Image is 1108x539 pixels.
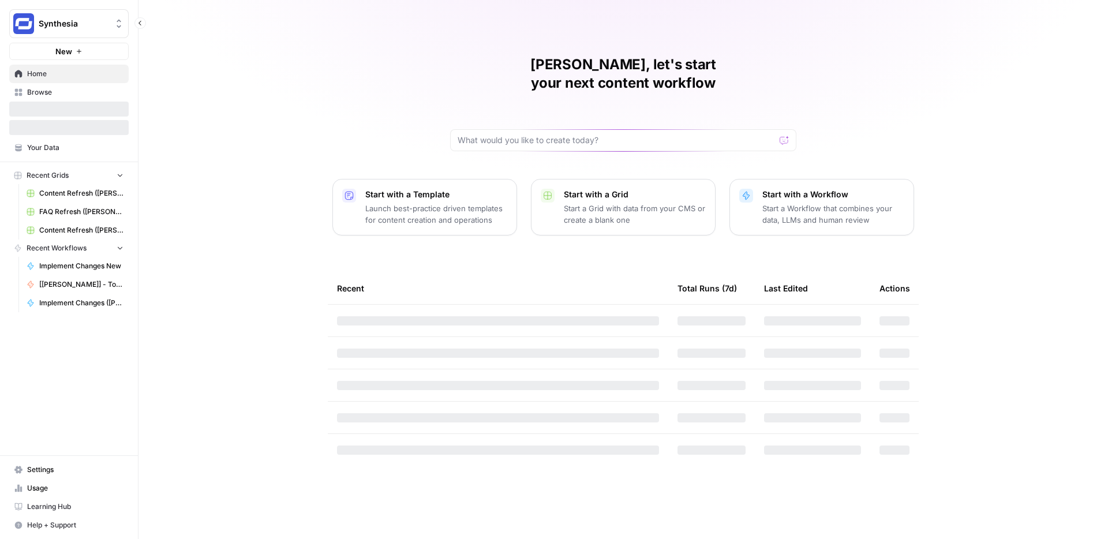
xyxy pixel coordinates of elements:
[9,83,129,102] a: Browse
[39,225,123,235] span: Content Refresh ([PERSON_NAME]'s edit)
[762,189,904,200] p: Start with a Workflow
[729,179,914,235] button: Start with a WorkflowStart a Workflow that combines your data, LLMs and human review
[9,461,129,479] a: Settings
[39,261,123,271] span: Implement Changes New
[9,516,129,534] button: Help + Support
[677,272,737,304] div: Total Runs (7d)
[332,179,517,235] button: Start with a TemplateLaunch best-practice driven templates for content creation and operations
[21,184,129,203] a: Content Refresh ([PERSON_NAME])
[9,65,129,83] a: Home
[9,167,129,184] button: Recent Grids
[39,18,108,29] span: Synthesia
[21,203,129,221] a: FAQ Refresh ([PERSON_NAME])
[458,134,775,146] input: What would you like to create today?
[365,203,507,226] p: Launch best-practice driven templates for content creation and operations
[21,275,129,294] a: [[PERSON_NAME]] - Tools & Features Pages Refreshe - [MAIN WORKFLOW]
[9,43,129,60] button: New
[21,257,129,275] a: Implement Changes New
[27,520,123,530] span: Help + Support
[27,69,123,79] span: Home
[27,170,69,181] span: Recent Grids
[39,207,123,217] span: FAQ Refresh ([PERSON_NAME])
[27,143,123,153] span: Your Data
[762,203,904,226] p: Start a Workflow that combines your data, LLMs and human review
[9,139,129,157] a: Your Data
[879,272,910,304] div: Actions
[531,179,716,235] button: Start with a GridStart a Grid with data from your CMS or create a blank one
[27,243,87,253] span: Recent Workflows
[27,465,123,475] span: Settings
[27,87,123,98] span: Browse
[39,188,123,199] span: Content Refresh ([PERSON_NAME])
[9,479,129,497] a: Usage
[21,221,129,239] a: Content Refresh ([PERSON_NAME]'s edit)
[365,189,507,200] p: Start with a Template
[450,55,796,92] h1: [PERSON_NAME], let's start your next content workflow
[27,501,123,512] span: Learning Hub
[9,497,129,516] a: Learning Hub
[564,189,706,200] p: Start with a Grid
[564,203,706,226] p: Start a Grid with data from your CMS or create a blank one
[13,13,34,34] img: Synthesia Logo
[39,279,123,290] span: [[PERSON_NAME]] - Tools & Features Pages Refreshe - [MAIN WORKFLOW]
[39,298,123,308] span: Implement Changes ([PERSON_NAME]'s edit)
[337,272,659,304] div: Recent
[21,294,129,312] a: Implement Changes ([PERSON_NAME]'s edit)
[55,46,72,57] span: New
[9,9,129,38] button: Workspace: Synthesia
[764,272,808,304] div: Last Edited
[27,483,123,493] span: Usage
[9,239,129,257] button: Recent Workflows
